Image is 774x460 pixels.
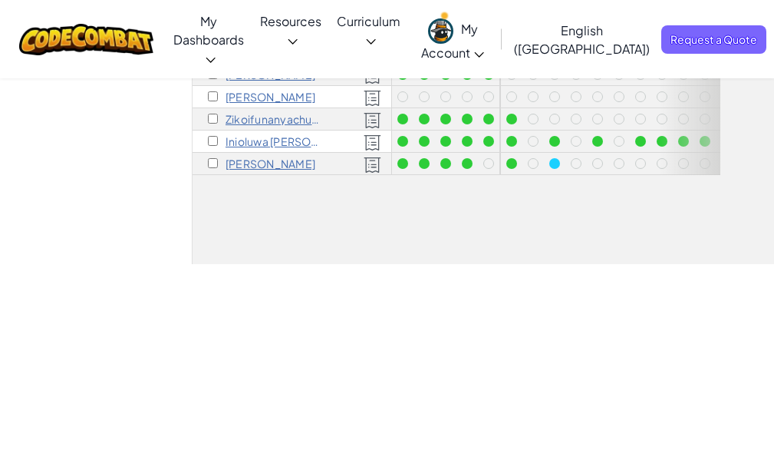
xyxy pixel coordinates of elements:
a: English ([GEOGRAPHIC_DATA]) [506,9,657,69]
p: Inioluwa Owolabi [226,135,321,147]
p: Kaden Shelton [226,157,315,170]
img: Licensed [364,134,381,151]
p: Zikoifunanyachukwu Okolo [226,113,321,125]
span: Curriculum [337,13,400,29]
a: My Account [408,6,497,73]
img: Licensed [364,90,381,107]
span: English ([GEOGRAPHIC_DATA]) [514,22,650,57]
img: Licensed [364,112,381,129]
p: Camryn Kelly [226,91,315,103]
img: CodeCombat logo [19,24,153,55]
img: Licensed [364,157,381,174]
a: Request a Quote [661,25,766,54]
span: My Dashboards [173,13,244,48]
span: My Account [421,21,484,60]
span: Resources [260,13,321,29]
img: avatar [428,18,453,44]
